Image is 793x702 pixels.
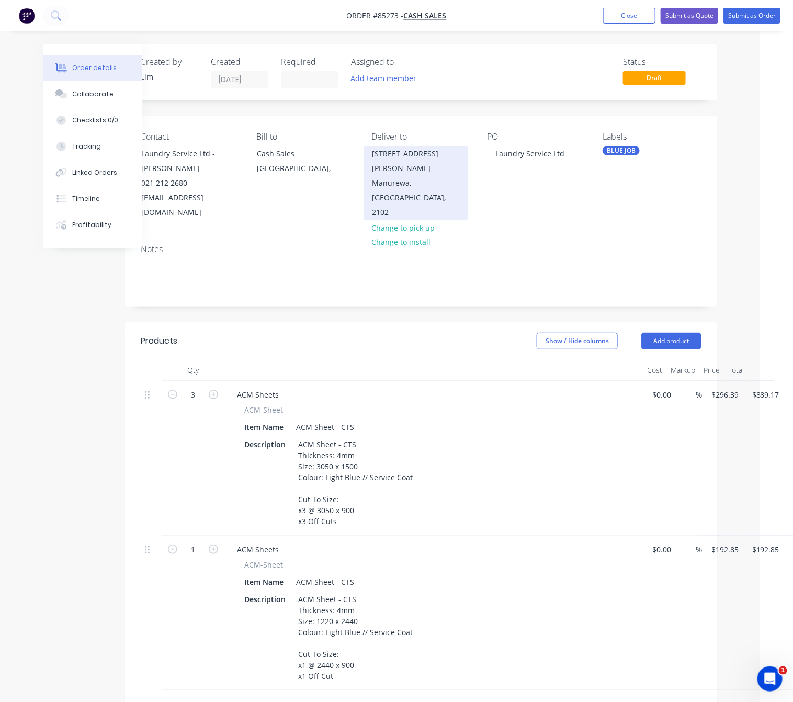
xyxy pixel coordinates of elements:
[294,592,417,684] div: ACM Sheet - CTS Thickness: 4mm Size: 1220 x 2440 Colour: Light Blue // Service Coat Cut To Size: ...
[603,132,701,142] div: Labels
[364,146,468,220] div: [STREET_ADDRESS][PERSON_NAME]Manurewa, [GEOGRAPHIC_DATA], 2102
[696,389,702,401] span: %
[257,161,344,176] div: [GEOGRAPHIC_DATA],
[141,176,228,190] div: 021 212 2680
[256,132,355,142] div: Bill to
[72,63,117,73] div: Order details
[141,57,198,67] div: Created by
[757,666,783,692] iframe: Intercom live chat
[244,559,283,570] span: ACM-Sheet
[19,8,35,24] img: Factory
[72,194,100,203] div: Timeline
[347,11,404,21] span: Order #85273 -
[43,55,142,81] button: Order details
[723,8,780,24] button: Submit as Order
[141,244,701,254] div: Notes
[229,542,287,557] div: ACM Sheets
[162,360,224,381] div: Qty
[72,89,114,99] div: Collaborate
[724,360,748,381] div: Total
[372,146,459,176] div: [STREET_ADDRESS][PERSON_NAME]
[666,360,699,381] div: Markup
[240,574,288,590] div: Item Name
[240,420,288,435] div: Item Name
[141,190,228,220] div: [EMAIL_ADDRESS][DOMAIN_NAME]
[345,71,422,85] button: Add team member
[292,420,358,435] div: ACM Sheet - CTS
[779,666,787,675] span: 1
[696,544,702,556] span: %
[292,574,358,590] div: ACM Sheet - CTS
[404,11,447,21] a: Cash Sales
[132,146,237,220] div: Laundry Service Ltd - [PERSON_NAME]021 212 2680[EMAIL_ADDRESS][DOMAIN_NAME]
[72,168,117,177] div: Linked Orders
[294,437,417,529] div: ACM Sheet - CTS Thickness: 4mm Size: 3050 x 1500 Colour: Light Blue // Service Coat Cut To Size: ...
[623,57,701,67] div: Status
[351,57,456,67] div: Assigned to
[372,176,459,220] div: Manurewa, [GEOGRAPHIC_DATA], 2102
[211,57,268,67] div: Created
[43,81,142,107] button: Collaborate
[43,212,142,238] button: Profitability
[641,333,701,349] button: Add product
[643,360,666,381] div: Cost
[537,333,618,349] button: Show / Hide columns
[244,404,283,415] span: ACM-Sheet
[366,220,440,234] button: Change to pick up
[141,335,177,347] div: Products
[487,146,573,161] div: Laundry Service Ltd
[72,220,111,230] div: Profitability
[623,71,686,84] span: Draft
[240,592,290,607] div: Description
[141,146,228,176] div: Laundry Service Ltd - [PERSON_NAME]
[699,360,724,381] div: Price
[248,146,353,179] div: Cash Sales[GEOGRAPHIC_DATA],
[72,116,118,125] div: Checklists 0/0
[351,71,422,85] button: Add team member
[43,133,142,160] button: Tracking
[43,107,142,133] button: Checklists 0/0
[141,132,240,142] div: Contact
[229,387,287,402] div: ACM Sheets
[661,8,718,24] button: Submit as Quote
[240,437,290,452] div: Description
[603,146,640,155] div: BLUE JOB
[43,186,142,212] button: Timeline
[257,146,344,161] div: Cash Sales
[43,160,142,186] button: Linked Orders
[372,132,471,142] div: Deliver to
[141,71,198,82] div: Lim
[72,142,101,151] div: Tracking
[366,235,436,249] button: Change to install
[281,57,338,67] div: Required
[603,8,655,24] button: Close
[487,132,586,142] div: PO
